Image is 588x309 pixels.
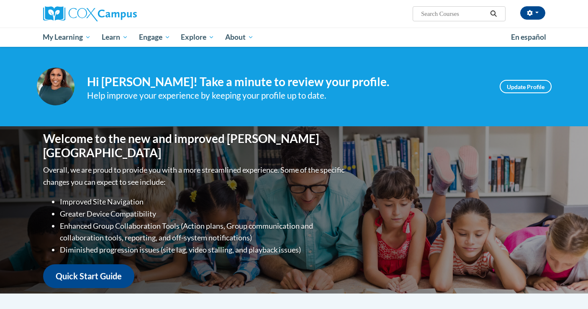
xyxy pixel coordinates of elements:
[487,9,500,19] button: Search
[43,6,137,21] img: Cox Campus
[31,28,558,47] div: Main menu
[60,196,347,208] li: Improved Site Navigation
[139,32,170,42] span: Engage
[60,244,347,256] li: Diminished progression issues (site lag, video stalling, and playback issues)
[500,80,552,93] a: Update Profile
[181,32,214,42] span: Explore
[43,32,91,42] span: My Learning
[225,32,254,42] span: About
[60,208,347,220] li: Greater Device Compatibility
[43,6,202,21] a: Cox Campus
[134,28,176,47] a: Engage
[420,9,487,19] input: Search Courses
[511,33,546,41] span: En español
[43,164,347,188] p: Overall, we are proud to provide you with a more streamlined experience. Some of the specific cha...
[38,28,97,47] a: My Learning
[87,89,487,102] div: Help improve your experience by keeping your profile up to date.
[87,75,487,89] h4: Hi [PERSON_NAME]! Take a minute to review your profile.
[60,220,347,244] li: Enhanced Group Collaboration Tools (Action plans, Group communication and collaboration tools, re...
[43,132,347,160] h1: Welcome to the new and improved [PERSON_NAME][GEOGRAPHIC_DATA]
[175,28,220,47] a: Explore
[43,264,134,288] a: Quick Start Guide
[520,6,545,20] button: Account Settings
[37,68,74,105] img: Profile Image
[102,32,128,42] span: Learn
[96,28,134,47] a: Learn
[220,28,259,47] a: About
[506,28,552,46] a: En español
